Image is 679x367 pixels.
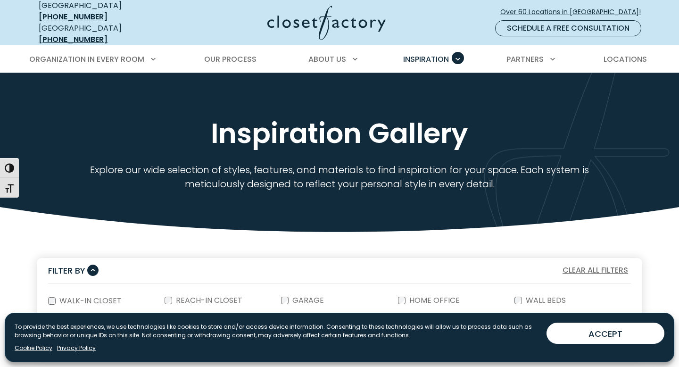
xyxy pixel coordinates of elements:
label: Home Office [406,297,462,304]
a: [PHONE_NUMBER] [39,34,108,45]
label: Wall Beds [522,297,568,304]
span: Over 60 Locations in [GEOGRAPHIC_DATA]! [500,7,648,17]
label: Walk-In Closet [56,297,124,305]
span: About Us [308,54,346,65]
h1: Inspiration Gallery [37,116,642,151]
button: ACCEPT [547,323,664,344]
img: Closet Factory Logo [267,6,386,40]
span: Partners [506,54,544,65]
a: [PHONE_NUMBER] [39,11,108,22]
span: Locations [604,54,647,65]
span: Our Process [204,54,257,65]
p: Explore our wide selection of styles, features, and materials to find inspiration for your space.... [63,163,617,191]
span: Inspiration [403,54,449,65]
button: Clear All Filters [560,264,631,276]
button: Filter By [48,264,99,277]
a: Cookie Policy [15,344,52,352]
a: Privacy Policy [57,344,96,352]
label: Garage [289,297,326,304]
div: [GEOGRAPHIC_DATA] [39,23,175,45]
nav: Primary Menu [23,46,656,73]
span: Organization in Every Room [29,54,144,65]
label: Reach-In Closet [172,297,244,304]
a: Over 60 Locations in [GEOGRAPHIC_DATA]! [500,4,649,20]
p: To provide the best experiences, we use technologies like cookies to store and/or access device i... [15,323,539,340]
a: Schedule a Free Consultation [495,20,641,36]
